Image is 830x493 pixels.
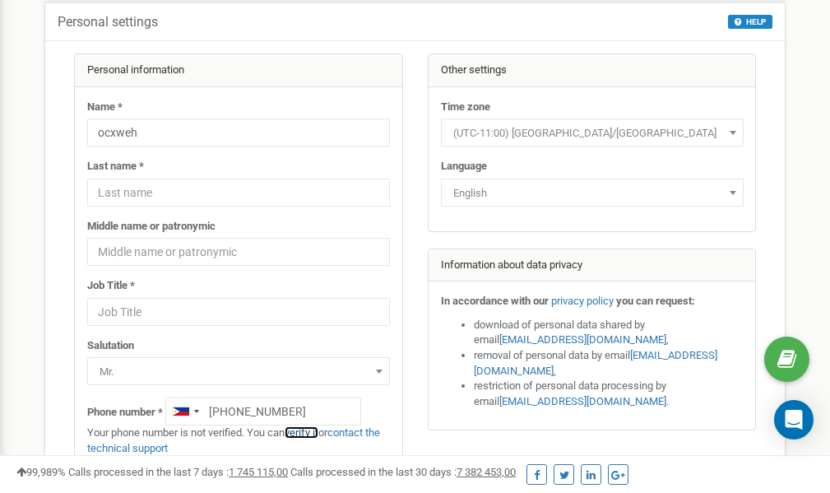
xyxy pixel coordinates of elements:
[441,100,490,115] label: Time zone
[447,122,738,145] span: (UTC-11:00) Pacific/Midway
[290,466,516,478] span: Calls processed in the last 30 days :
[165,398,361,426] input: +1-800-555-55-55
[87,357,390,385] span: Mr.
[474,379,744,409] li: restriction of personal data processing by email .
[87,159,144,174] label: Last name *
[166,398,204,425] div: Telephone country code
[774,400,814,440] div: Open Intercom Messenger
[87,338,134,354] label: Salutation
[429,249,756,282] div: Information about data privacy
[68,466,288,478] span: Calls processed in the last 7 days :
[551,295,614,307] a: privacy policy
[75,54,402,87] div: Personal information
[616,295,695,307] strong: you can request:
[87,179,390,207] input: Last name
[87,100,123,115] label: Name *
[87,119,390,147] input: Name
[87,405,163,421] label: Phone number *
[474,349,717,377] a: [EMAIL_ADDRESS][DOMAIN_NAME]
[58,15,158,30] h5: Personal settings
[441,159,487,174] label: Language
[441,119,744,147] span: (UTC-11:00) Pacific/Midway
[87,426,390,456] p: Your phone number is not verified. You can or
[93,360,384,384] span: Mr.
[447,182,738,205] span: English
[285,426,318,439] a: verify it
[499,333,666,346] a: [EMAIL_ADDRESS][DOMAIN_NAME]
[441,179,744,207] span: English
[429,54,756,87] div: Other settings
[499,395,666,407] a: [EMAIL_ADDRESS][DOMAIN_NAME]
[87,219,216,235] label: Middle name or patronymic
[87,298,390,326] input: Job Title
[441,295,549,307] strong: In accordance with our
[474,348,744,379] li: removal of personal data by email ,
[728,15,772,29] button: HELP
[229,466,288,478] u: 1 745 115,00
[87,238,390,266] input: Middle name or patronymic
[457,466,516,478] u: 7 382 453,00
[16,466,66,478] span: 99,989%
[87,426,380,454] a: contact the technical support
[87,278,135,294] label: Job Title *
[474,318,744,348] li: download of personal data shared by email ,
